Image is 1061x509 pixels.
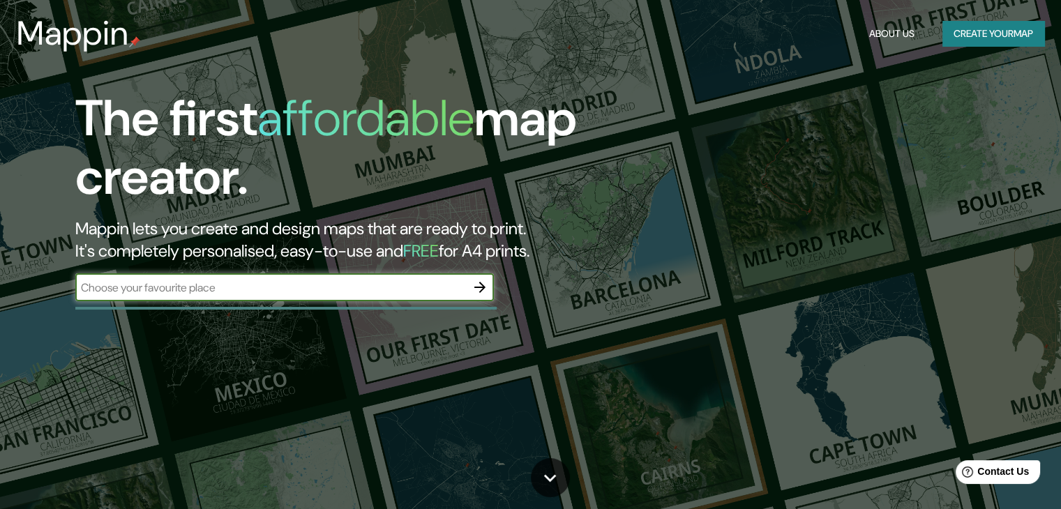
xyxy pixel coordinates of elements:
[942,21,1044,47] button: Create yourmap
[129,36,140,47] img: mappin-pin
[75,89,606,218] h1: The first map creator.
[257,86,474,151] h1: affordable
[75,218,606,262] h2: Mappin lets you create and design maps that are ready to print. It's completely personalised, eas...
[864,21,920,47] button: About Us
[403,240,439,261] h5: FREE
[75,280,466,296] input: Choose your favourite place
[937,455,1046,494] iframe: Help widget launcher
[17,14,129,53] h3: Mappin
